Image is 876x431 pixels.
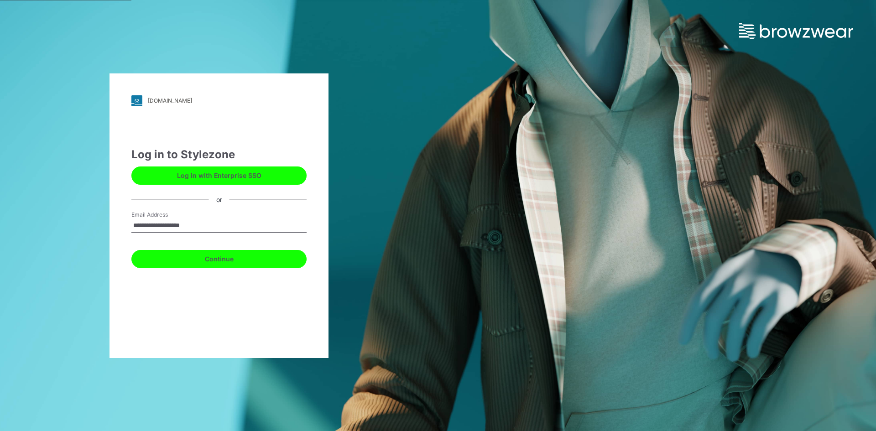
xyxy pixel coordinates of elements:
[148,97,192,104] div: [DOMAIN_NAME]
[131,211,195,219] label: Email Address
[131,146,307,163] div: Log in to Stylezone
[131,95,142,106] img: svg+xml;base64,PHN2ZyB3aWR0aD0iMjgiIGhlaWdodD0iMjgiIHZpZXdCb3g9IjAgMCAyOCAyOCIgZmlsbD0ibm9uZSIgeG...
[739,23,853,39] img: browzwear-logo.73288ffb.svg
[131,250,307,268] button: Continue
[131,166,307,185] button: Log in with Enterprise SSO
[131,95,307,106] a: [DOMAIN_NAME]
[209,195,229,204] div: or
